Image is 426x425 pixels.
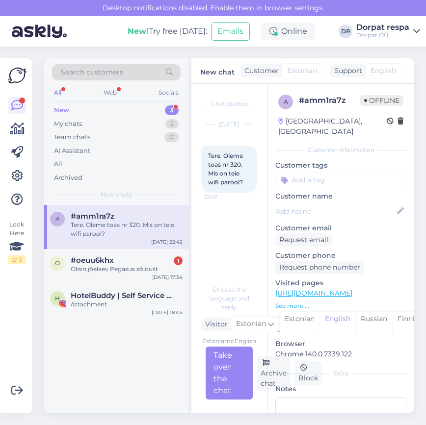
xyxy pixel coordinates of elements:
span: Estonian [287,66,317,76]
p: Visited pages [275,278,406,288]
a: [URL][DOMAIN_NAME] [275,289,352,298]
div: Customer [240,66,279,76]
div: [GEOGRAPHIC_DATA], [GEOGRAPHIC_DATA] [278,116,387,137]
p: Customer phone [275,250,406,261]
label: New chat [200,64,235,77]
div: 2 / 3 [8,255,26,264]
div: Web [102,86,119,99]
button: Emails [211,22,250,41]
input: Add name [276,206,395,217]
div: Estonian to English [202,337,256,346]
span: Estonian [236,319,266,329]
div: Request email [275,233,332,247]
div: My chats [54,119,82,129]
div: Support [330,66,362,76]
span: Tere. Oleme toas nr 320. Mis on teie wifi parool? [208,152,244,186]
div: Archive chat [257,356,291,390]
div: Otsin jõelaev Pegasus sõidust [71,265,183,274]
span: a [55,215,60,223]
div: Dorpat OÜ [356,31,409,39]
div: Choose the language and reply [201,285,257,312]
div: Tere. Oleme toas nr 320. Mis on teie wifi parool? [71,221,183,238]
div: [DATE] 22:42 [151,238,183,246]
input: Add a tag [275,173,406,187]
div: Extra [275,369,406,378]
div: Visitor [201,319,228,329]
div: Request phone number [275,261,364,274]
span: #amm1ra7z [71,212,114,221]
div: New [54,105,69,115]
b: New! [128,26,149,36]
span: HotelBuddy | Self Service App for Hotel Guests [71,291,173,300]
div: All [52,86,63,99]
div: AI Assistant [54,146,90,156]
span: H [55,295,60,302]
span: New chats [101,190,132,199]
span: Offline [360,95,403,106]
p: Customer name [275,191,406,201]
div: [DATE] [201,120,257,129]
p: See more ... [275,301,406,310]
p: Browser [275,339,406,349]
p: Customer tags [275,160,406,171]
div: All [54,159,62,169]
div: 2 [165,119,179,129]
div: Dorpat respa [356,24,409,31]
span: a [284,98,288,105]
span: 22:42 [204,193,241,200]
div: Look Here [8,220,26,264]
span: o [55,259,60,267]
a: Dorpat respaDorpat OÜ [356,24,420,39]
div: Customer information [275,146,406,154]
div: # amm1ra7z [299,95,360,106]
div: Archived [54,173,82,183]
div: 1 [174,256,183,265]
div: [DATE] 18:44 [152,309,183,316]
div: [DATE] 17:34 [152,274,183,281]
p: Customer email [275,223,406,233]
p: Chrome 140.0.7339.122 [275,349,406,359]
div: Take over the chat [206,347,253,400]
div: 0 [164,132,179,142]
div: Chat started [201,100,257,108]
div: Socials [157,86,181,99]
div: Russian [355,312,392,337]
div: Online [262,23,315,40]
span: #oeuu6khx [71,256,114,265]
div: DR [339,25,352,38]
p: Notes [275,384,406,394]
div: Team chats [54,132,90,142]
div: Try free [DATE]: [128,25,207,37]
span: Search customers [61,67,123,77]
div: 3 [165,105,179,115]
div: Estonian [280,312,319,337]
span: English [371,66,396,76]
div: Attachment [71,300,183,309]
div: English [319,312,355,337]
p: Operating system [275,314,406,325]
img: Askly Logo [8,66,27,85]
